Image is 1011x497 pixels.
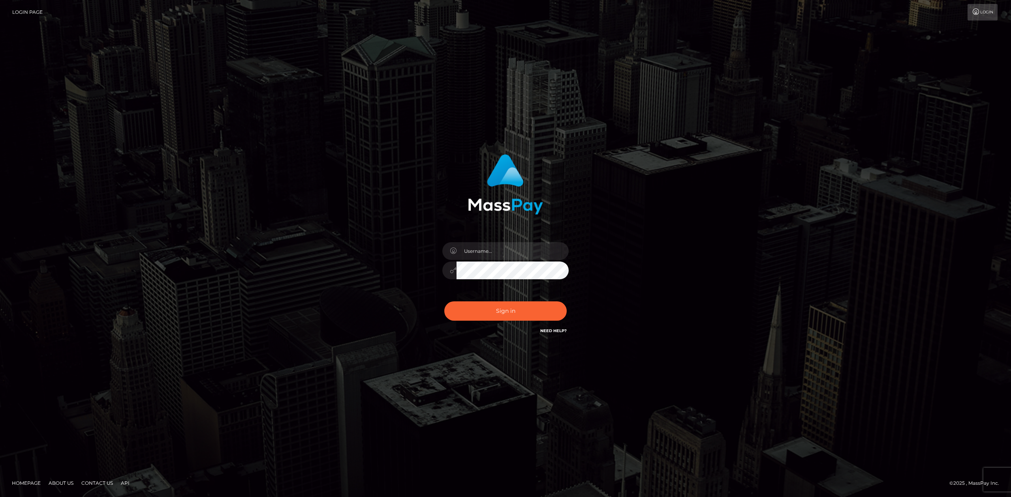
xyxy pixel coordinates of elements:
[457,242,569,260] input: Username...
[9,477,44,489] a: Homepage
[118,477,133,489] a: API
[949,479,1005,488] div: © 2025 , MassPay Inc.
[78,477,116,489] a: Contact Us
[444,301,567,321] button: Sign in
[540,328,567,333] a: Need Help?
[45,477,77,489] a: About Us
[968,4,998,21] a: Login
[468,154,543,215] img: MassPay Login
[12,4,43,21] a: Login Page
